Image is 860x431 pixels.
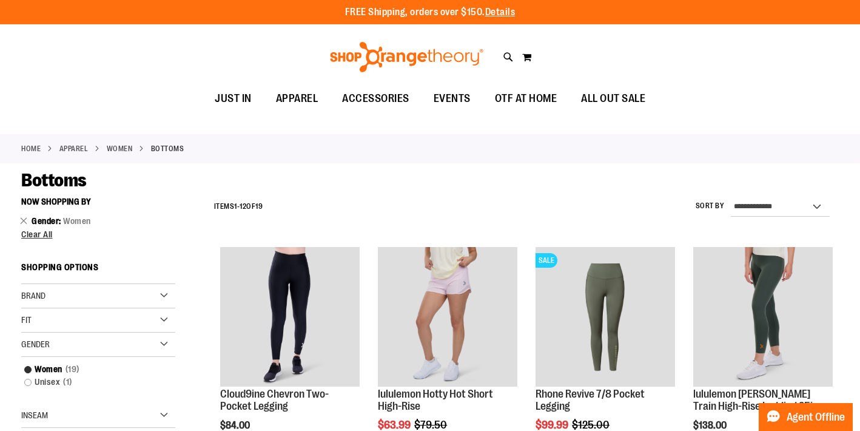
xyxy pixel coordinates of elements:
a: Rhone Revive 7/8 Pocket Legging [536,388,645,412]
a: WOMEN [107,143,133,154]
span: $79.50 [414,419,449,431]
span: 1 [60,376,75,389]
span: $84.00 [220,420,252,431]
span: OTF AT HOME [495,85,557,112]
img: Cloud9ine Chevron Two-Pocket Legging [220,247,360,387]
span: ACCESSORIES [342,85,409,112]
span: Women [63,216,91,226]
span: Gender [21,339,50,349]
span: Fit [21,315,32,325]
span: Clear All [21,229,53,239]
img: Main view of 2024 October lululemon Wunder Train High-Rise [693,247,833,387]
span: 12 [240,202,246,211]
span: SALE [536,253,557,268]
a: lululemon Hotty Hot Short High-Rise [378,388,493,412]
img: Shop Orangetheory [328,42,485,72]
span: ALL OUT SALE [581,85,645,112]
a: Unisex1 [18,376,166,389]
span: APPAREL [276,85,318,112]
a: Rhone Revive 7/8 Pocket LeggingSALE [536,247,675,389]
span: EVENTS [434,85,471,112]
button: Now Shopping by [21,191,97,212]
img: Rhone Revive 7/8 Pocket Legging [536,247,675,387]
a: Cloud9ine Chevron Two-Pocket Legging [220,247,360,389]
p: FREE Shipping, orders over $150. [345,5,516,19]
span: JUST IN [215,85,252,112]
span: Agent Offline [787,412,845,423]
label: Sort By [696,201,725,211]
img: lululemon Hotty Hot Short High-Rise [378,247,517,387]
a: lululemon Hotty Hot Short High-Rise [378,247,517,389]
span: $125.00 [572,419,611,431]
a: Home [21,143,41,154]
h2: Items - of [214,197,263,216]
span: Inseam [21,410,48,420]
a: lululemon [PERSON_NAME] Train High-Rise Legging 25in [693,388,818,412]
button: Agent Offline [759,403,853,431]
span: $63.99 [378,419,412,431]
strong: Shopping Options [21,257,175,284]
a: Cloud9ine Chevron Two-Pocket Legging [220,388,329,412]
span: 19 [62,363,82,376]
span: Bottoms [21,170,87,191]
a: Women19 [18,363,166,376]
span: $99.99 [536,419,570,431]
a: APPAREL [59,143,89,154]
a: Main view of 2024 October lululemon Wunder Train High-Rise [693,247,833,389]
span: 1 [234,202,237,211]
a: Details [485,7,516,18]
span: Gender [32,216,63,226]
strong: Bottoms [151,143,184,154]
span: $138.00 [693,420,728,431]
a: Clear All [21,230,175,239]
span: Brand [21,291,45,300]
span: 19 [255,202,263,211]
